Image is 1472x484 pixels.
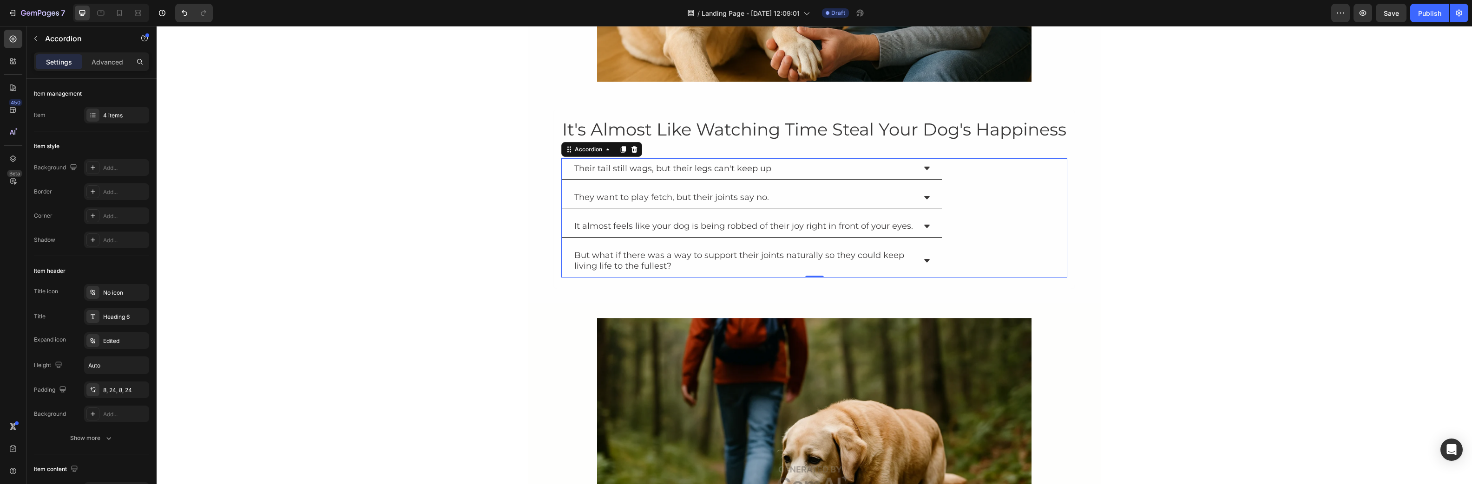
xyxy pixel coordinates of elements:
iframe: Design area [157,26,1472,484]
div: Title [34,312,46,321]
div: Edited [103,337,147,345]
div: Border [34,187,52,196]
div: Publish [1418,8,1441,18]
div: They want to play fetch, but their joints say no. [416,165,614,178]
div: Add... [103,164,147,172]
div: Expand icon [34,336,66,344]
div: Height [34,359,64,372]
div: Item content [34,463,80,476]
div: It almost feels like your dog is being robbed of their joy right in front of your eyes. [416,194,758,207]
span: Landing Page - [DATE] 12:09:01 [702,8,800,18]
div: 8, 24, 8, 24 [103,386,147,394]
div: But what if there was a way to support their joints naturally so they could keep living life to t... [416,223,759,247]
div: 450 [9,99,22,106]
div: Shadow [34,236,55,244]
p: Accordion [45,33,124,44]
button: 7 [4,4,69,22]
div: No icon [103,289,147,297]
p: Settings [46,57,72,67]
p: Advanced [92,57,123,67]
h2: It's Almost Like Watching Time Steal Your Dog's Happiness [405,90,911,117]
div: Add... [103,236,147,245]
div: Undo/Redo [175,4,213,22]
div: Background [34,161,79,174]
div: Beta [7,170,22,177]
div: Item [34,111,46,119]
span: / [697,8,700,18]
div: Heading 6 [103,313,147,321]
div: Item style [34,142,59,150]
span: Save [1384,9,1399,17]
div: Accordion [416,119,447,128]
div: Their tail still wags, but their legs can't keep up [416,136,616,149]
div: Padding [34,384,68,396]
span: Draft [831,9,845,17]
div: Add... [103,188,147,196]
div: Item header [34,267,66,275]
input: Auto [85,357,149,374]
button: Publish [1410,4,1449,22]
div: Item management [34,90,82,98]
p: 7 [61,7,65,19]
div: 4 items [103,111,147,120]
div: Title icon [34,287,58,296]
div: Background [34,410,66,418]
div: Add... [103,212,147,220]
div: Show more [70,433,113,443]
div: Add... [103,410,147,419]
div: Open Intercom Messenger [1440,439,1463,461]
button: Save [1376,4,1406,22]
div: Corner [34,212,53,220]
button: Show more [34,430,149,446]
